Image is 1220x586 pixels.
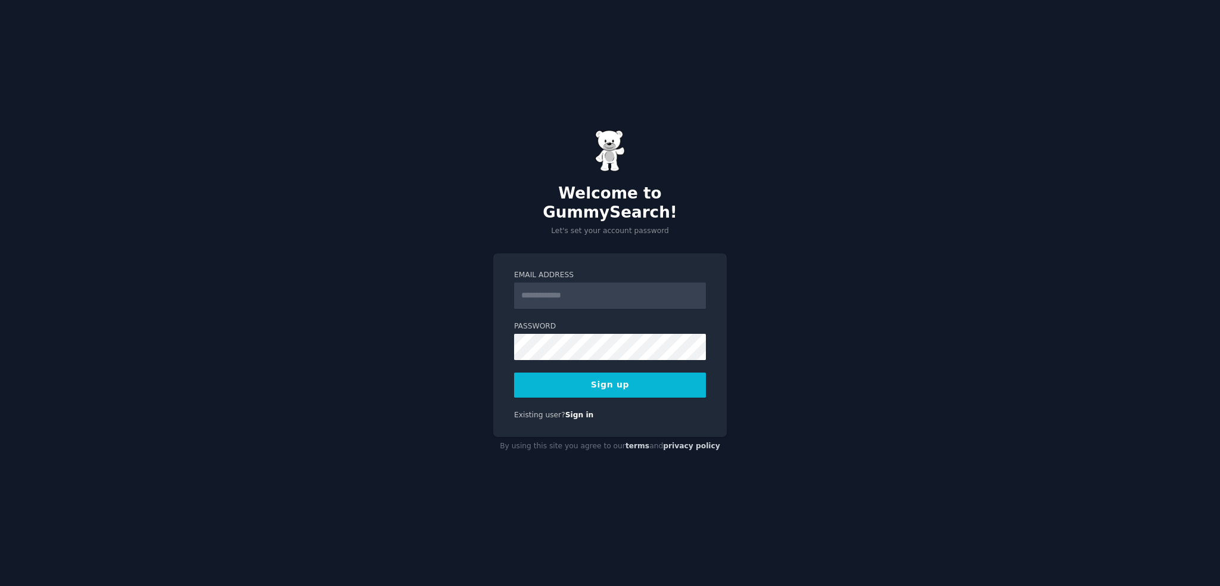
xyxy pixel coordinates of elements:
a: privacy policy [663,442,720,450]
h2: Welcome to GummySearch! [493,184,727,222]
button: Sign up [514,373,706,398]
label: Password [514,321,706,332]
img: Gummy Bear [595,130,625,172]
label: Email Address [514,270,706,281]
p: Let's set your account password [493,226,727,237]
a: Sign in [565,411,594,419]
span: Existing user? [514,411,565,419]
a: terms [625,442,649,450]
div: By using this site you agree to our and [493,437,727,456]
